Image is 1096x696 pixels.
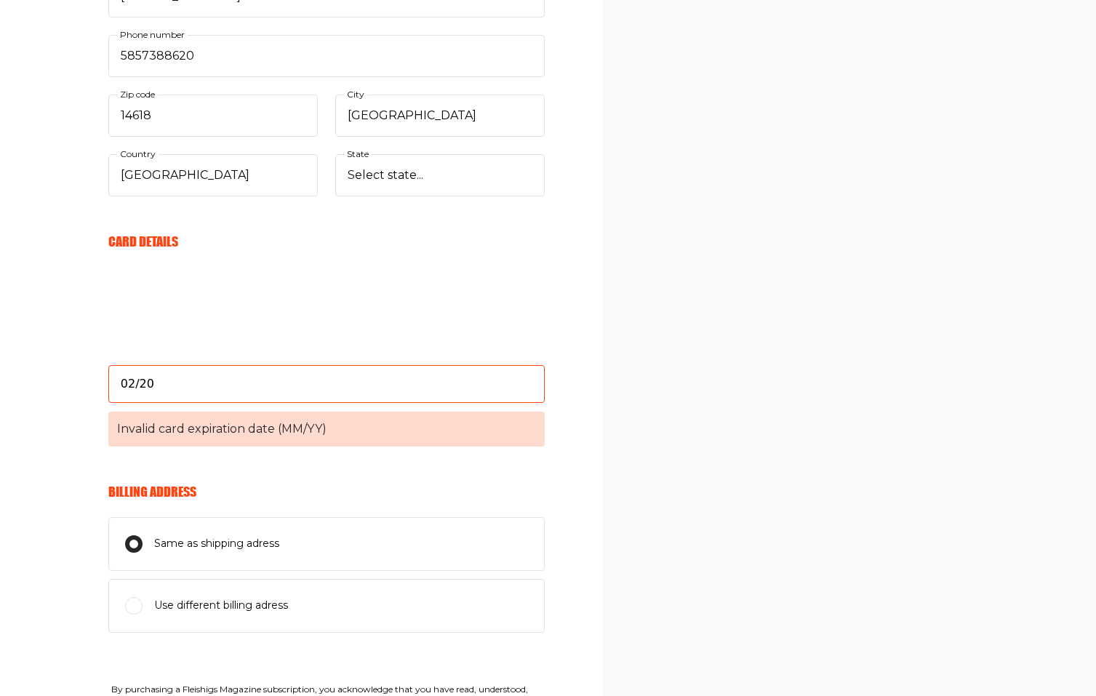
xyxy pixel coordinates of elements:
label: Phone number [117,27,188,43]
h6: Card Details [108,233,545,249]
select: State [335,154,545,196]
input: Invalid card expiration date (MM/YY) [108,365,545,403]
span: Invalid card expiration date (MM/YY) [108,412,545,447]
input: Use different billing adress [125,597,143,615]
label: Zip code [117,87,158,103]
h6: Billing Address [108,484,545,500]
span: Same as shipping adress [154,535,279,553]
iframe: cvv [108,316,545,425]
input: Phone number [108,35,545,77]
label: State [344,146,372,162]
span: Use different billing adress [154,597,288,615]
label: Country [117,146,159,162]
label: City [344,87,367,103]
input: Same as shipping adress [125,535,143,553]
select: Country [108,154,318,196]
input: City [335,95,545,137]
iframe: card [108,266,545,375]
input: Zip code [108,95,318,137]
